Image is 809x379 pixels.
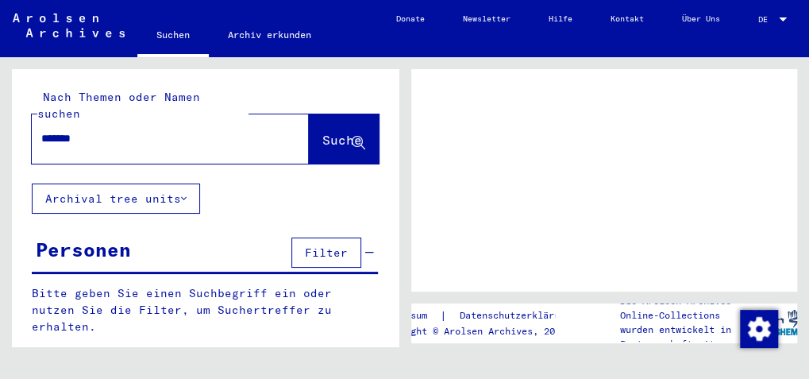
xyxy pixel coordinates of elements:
[619,323,749,351] p: wurden entwickelt in Partnerschaft mit
[322,132,362,148] span: Suche
[36,235,131,264] div: Personen
[758,15,776,24] span: DE
[376,324,589,338] p: Copyright © Arolsen Archives, 2021
[37,90,200,121] mat-label: Nach Themen oder Namen suchen
[619,294,749,323] p: Die Arolsen Archives Online-Collections
[739,309,777,347] div: Zustimmung ändern
[32,184,200,214] button: Archival tree units
[376,307,589,324] div: |
[309,114,379,164] button: Suche
[209,16,330,54] a: Archiv erkunden
[740,310,778,348] img: Zustimmung ändern
[32,285,378,335] p: Bitte geben Sie einen Suchbegriff ein oder nutzen Sie die Filter, um Suchertreffer zu erhalten.
[137,16,209,57] a: Suchen
[291,238,361,268] button: Filter
[305,246,348,260] span: Filter
[446,307,589,324] a: Datenschutzerklärung
[13,14,125,37] img: Arolsen_neg.svg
